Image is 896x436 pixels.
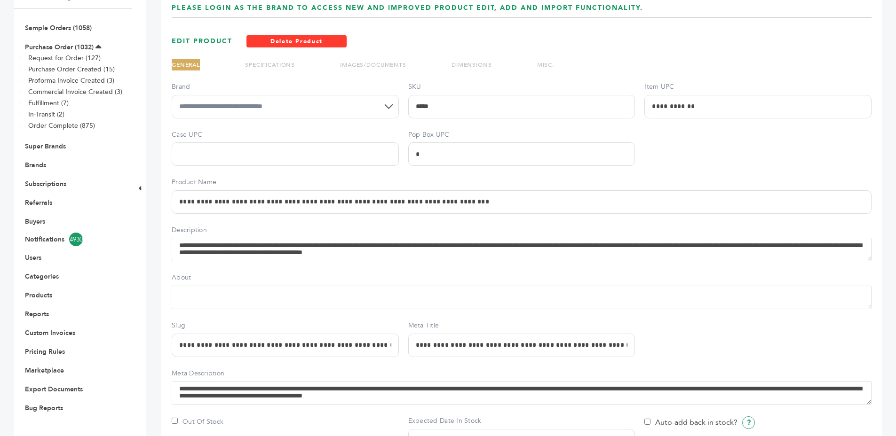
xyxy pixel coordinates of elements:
a: Categories [25,272,59,281]
a: Proforma Invoice Created (3) [28,76,114,85]
a: Commercial Invoice Created (3) [28,87,122,96]
a: Request for Order (127) [28,54,101,62]
label: Out Of Stock [172,417,223,426]
label: Item UPC [644,82,872,92]
a: Delete Product [246,35,347,47]
a: In-Transit (2) [28,110,64,119]
label: Meta Title [408,321,635,330]
a: Brands [25,161,46,170]
a: IMAGES/DOCUMENTS [340,61,406,69]
span: 4930 [69,233,83,246]
a: Super Brands [25,142,66,151]
a: Purchase Order Created (15) [28,65,115,74]
a: SPECIFICATIONS [245,61,295,69]
a: Purchase Order (1032) [25,43,94,52]
a: Subscriptions [25,179,66,188]
a: MISC. [537,61,554,69]
a: Bug Reports [25,404,63,413]
label: Brand [172,82,399,92]
h1: Please login as the Brand to access new and improved Product Edit, Add and Import functionality. [172,3,872,13]
a: Marketplace [25,366,64,375]
a: Reports [25,310,49,319]
label: Description [172,226,872,235]
span: ? [742,416,755,429]
a: DIMENSIONS [452,61,492,69]
label: Case UPC [172,130,399,140]
a: Sample Orders (1058) [25,23,92,32]
a: Export Documents [25,385,83,394]
a: Order Complete (875) [28,121,95,130]
label: SKU [408,82,635,92]
a: Buyers [25,217,45,226]
a: GENERAL [172,61,200,69]
a: Products [25,291,52,300]
label: Pop Box UPC [408,130,635,140]
label: Product Name [172,178,872,187]
a: Notifications4930 [25,233,121,246]
a: Pricing Rules [25,347,65,356]
label: Expected Date In Stock [408,416,635,426]
label: Slug [172,321,399,330]
label: Meta Description [172,369,872,378]
h1: EDIT PRODUCT [172,37,232,46]
label: About [172,273,872,282]
a: Fulfillment (7) [28,99,69,108]
input: Out Of Stock [172,418,178,424]
a: Users [25,253,41,262]
a: Custom Invoices [25,328,75,337]
a: Referrals [25,198,52,207]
